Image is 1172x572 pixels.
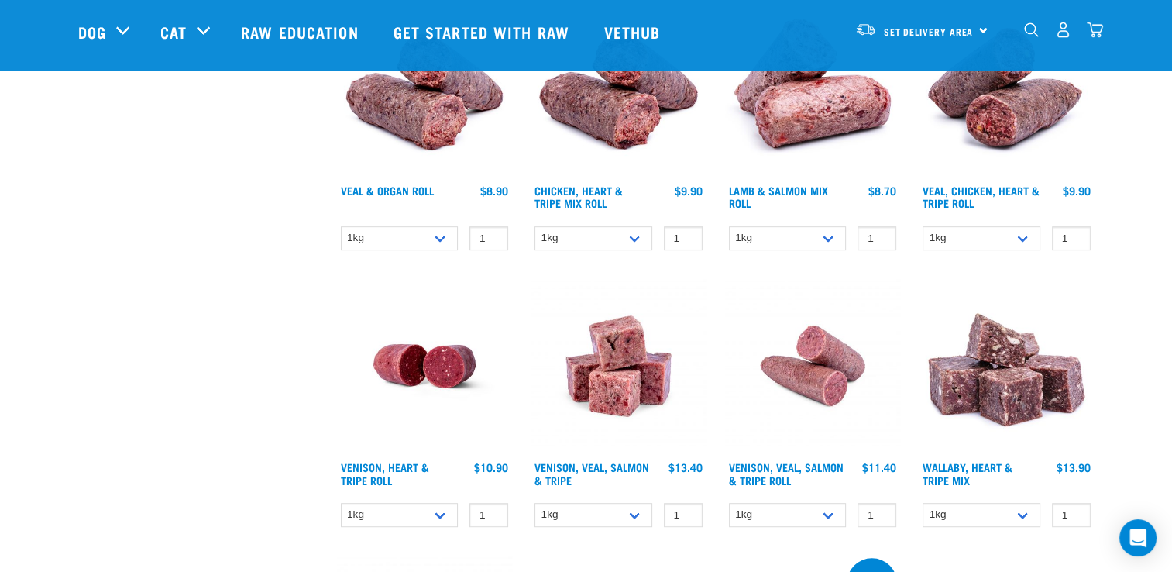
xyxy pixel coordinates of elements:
a: Veal, Chicken, Heart & Tripe Roll [923,188,1040,205]
div: $13.90 [1057,461,1091,474]
img: Venison Veal Salmon Tripe 1651 [725,278,901,454]
div: $9.90 [675,184,703,197]
div: $8.70 [868,184,896,197]
img: Raw Essentials Venison Heart & Tripe Hypoallergenic Raw Pet Food Bulk Roll Unwrapped [337,278,513,454]
div: $11.40 [862,461,896,474]
a: Raw Education [225,1,377,63]
img: 1263 Chicken Organ Roll 02 [919,2,1095,177]
img: home-icon@2x.png [1087,22,1103,38]
a: Vethub [589,1,680,63]
img: Chicken Heart Tripe Roll 01 [531,2,706,177]
a: Venison, Veal, Salmon & Tripe [534,464,649,482]
a: Venison, Heart & Tripe Roll [341,464,429,482]
img: Venison Veal Salmon Tripe 1621 [531,278,706,454]
a: Get started with Raw [378,1,589,63]
input: 1 [664,226,703,250]
input: 1 [1052,503,1091,527]
a: Cat [160,20,187,43]
a: Venison, Veal, Salmon & Tripe Roll [729,464,844,482]
a: Veal & Organ Roll [341,188,434,193]
img: user.png [1055,22,1071,38]
span: Set Delivery Area [884,29,974,34]
img: Veal Organ Mix Roll 01 [337,2,513,177]
img: 1261 Lamb Salmon Roll 01 [725,2,901,177]
input: 1 [858,226,896,250]
img: 1174 Wallaby Heart Tripe Mix 01 [919,278,1095,454]
a: Lamb & Salmon Mix Roll [729,188,828,205]
a: Chicken, Heart & Tripe Mix Roll [534,188,623,205]
div: $13.40 [668,461,703,474]
a: Wallaby, Heart & Tripe Mix [923,464,1012,482]
div: $8.90 [480,184,508,197]
a: Dog [78,20,106,43]
input: 1 [469,226,508,250]
img: home-icon-1@2x.png [1024,22,1039,37]
div: $10.90 [474,461,508,474]
div: $9.90 [1063,184,1091,197]
input: 1 [1052,226,1091,250]
div: Open Intercom Messenger [1119,519,1157,556]
input: 1 [664,503,703,527]
input: 1 [469,503,508,527]
input: 1 [858,503,896,527]
img: van-moving.png [855,22,876,36]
